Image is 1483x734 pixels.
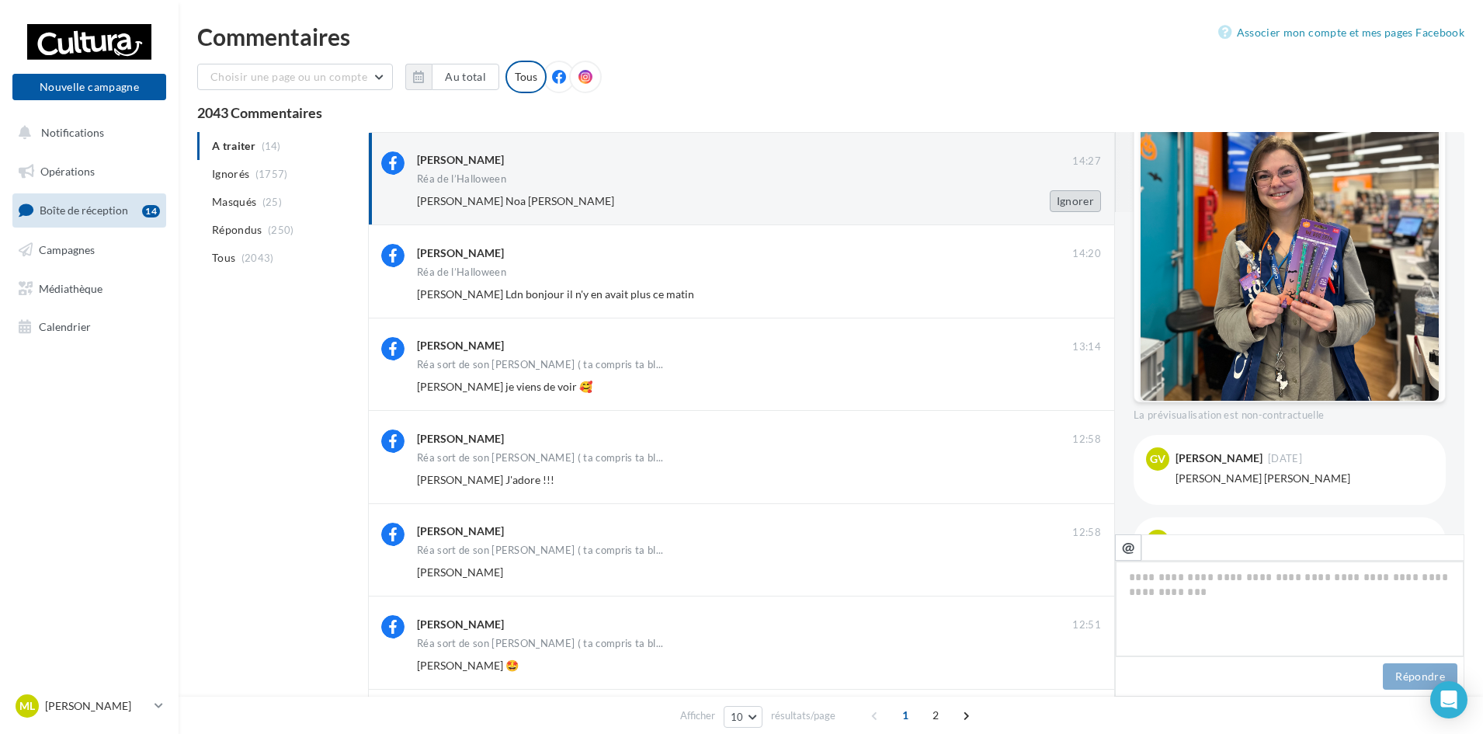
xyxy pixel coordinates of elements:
span: Médiathèque [39,281,102,294]
a: Opérations [9,155,169,188]
button: Au total [405,64,499,90]
span: 13:14 [1072,340,1101,354]
button: Notifications [9,117,163,149]
span: [PERSON_NAME] Ldn bonjour il n'y en avait plus ce matin [417,287,694,301]
span: Masqués [212,194,256,210]
div: [PERSON_NAME] [417,524,504,539]
div: [PERSON_NAME] [417,338,504,353]
span: (2043) [241,252,274,264]
span: Répondus [212,222,262,238]
div: Réa de l’Halloween [417,174,506,184]
span: Tous [212,250,235,266]
span: 14:27 [1072,155,1101,169]
div: [PERSON_NAME] [417,245,504,261]
span: Réa sort de son [PERSON_NAME] ( ta compris ta bl... [417,638,664,649]
span: (1757) [255,168,288,180]
a: Calendrier [9,311,169,343]
span: ML [19,698,35,714]
span: Notifications [41,126,104,139]
span: [PERSON_NAME] J'adore !!! [417,473,554,486]
span: [PERSON_NAME] [417,565,503,579]
p: [PERSON_NAME] [45,698,148,714]
a: ML [PERSON_NAME] [12,691,166,721]
span: Boîte de réception [40,204,128,217]
div: Open Intercom Messenger [1430,681,1467,718]
span: 10 [731,711,744,723]
div: Réa de l’Halloween [417,267,506,277]
span: (250) [268,224,294,236]
span: Calendrier [39,320,91,333]
span: 14:20 [1072,247,1101,261]
span: 12:58 [1072,433,1101,447]
button: @ [1115,534,1141,561]
div: Tous [505,61,547,93]
div: [PERSON_NAME] [1176,453,1262,464]
span: [PERSON_NAME] Noa [PERSON_NAME] [417,194,614,207]
span: Campagnes [39,243,95,256]
span: [PERSON_NAME] 🤩 [417,659,519,672]
a: Boîte de réception14 [9,193,169,227]
div: Commentaires [197,25,1464,48]
div: 2043 Commentaires [197,106,1464,120]
span: 1 [893,703,918,728]
button: Choisir une page ou un compte [197,64,393,90]
a: Campagnes [9,234,169,266]
span: Opérations [40,165,95,178]
div: [PERSON_NAME] [PERSON_NAME] [1176,471,1433,486]
button: Ignorer [1050,190,1101,212]
span: Gv [1150,451,1165,467]
button: Nouvelle campagne [12,74,166,100]
button: Au total [432,64,499,90]
a: Associer mon compte et mes pages Facebook [1218,23,1464,42]
span: FD [1151,534,1165,549]
span: Réa sort de son [PERSON_NAME] ( ta compris ta bl... [417,545,664,555]
button: Répondre [1383,663,1457,690]
a: Médiathèque [9,273,169,305]
div: [PERSON_NAME] [417,152,504,168]
span: 12:58 [1072,526,1101,540]
span: Choisir une page ou un compte [210,70,367,83]
div: 14 [142,205,160,217]
span: 12:51 [1072,618,1101,632]
button: 10 [724,706,763,728]
span: (25) [262,196,282,208]
span: Réa sort de son [PERSON_NAME] ( ta compris ta bl... [417,453,664,463]
span: [PERSON_NAME] je viens de voir 🥰 [417,380,592,393]
span: 2 [923,703,948,728]
span: résultats/page [771,708,835,723]
i: @ [1122,540,1135,554]
span: Ignorés [212,166,249,182]
span: Afficher [680,708,715,723]
div: [PERSON_NAME] [417,617,504,632]
div: [PERSON_NAME] [417,431,504,447]
span: [DATE] [1268,454,1302,464]
span: Réa sort de son [PERSON_NAME] ( ta compris ta bl... [417,360,664,370]
div: La prévisualisation est non-contractuelle [1134,402,1446,423]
